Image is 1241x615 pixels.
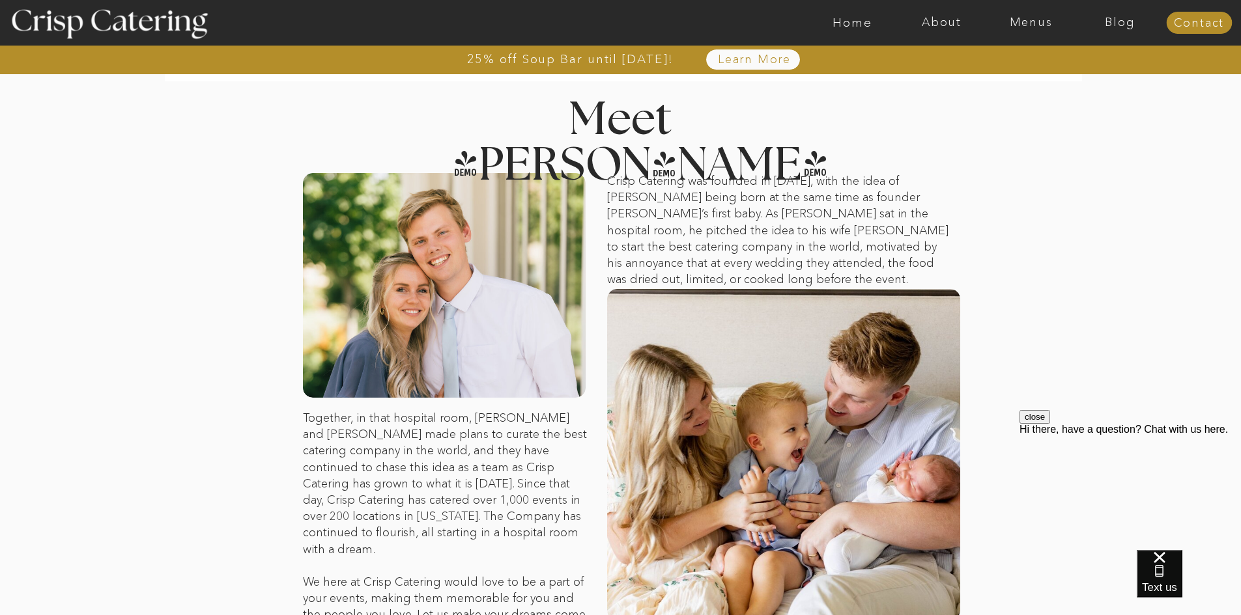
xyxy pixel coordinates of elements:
[1137,550,1241,615] iframe: podium webchat widget bubble
[1076,16,1165,29] a: Blog
[986,16,1076,29] a: Menus
[452,98,790,149] h2: Meet [PERSON_NAME]
[897,16,986,29] a: About
[1020,410,1241,566] iframe: podium webchat widget prompt
[303,410,590,587] p: Together, in that hospital room, [PERSON_NAME] and [PERSON_NAME] made plans to curate the best ca...
[607,173,952,289] p: Crisp Catering was founded in [DATE], with the idea of [PERSON_NAME] being born at the same time ...
[808,16,897,29] a: Home
[1166,17,1232,30] a: Contact
[688,53,821,66] a: Learn More
[420,53,720,66] a: 25% off Soup Bar until [DATE]!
